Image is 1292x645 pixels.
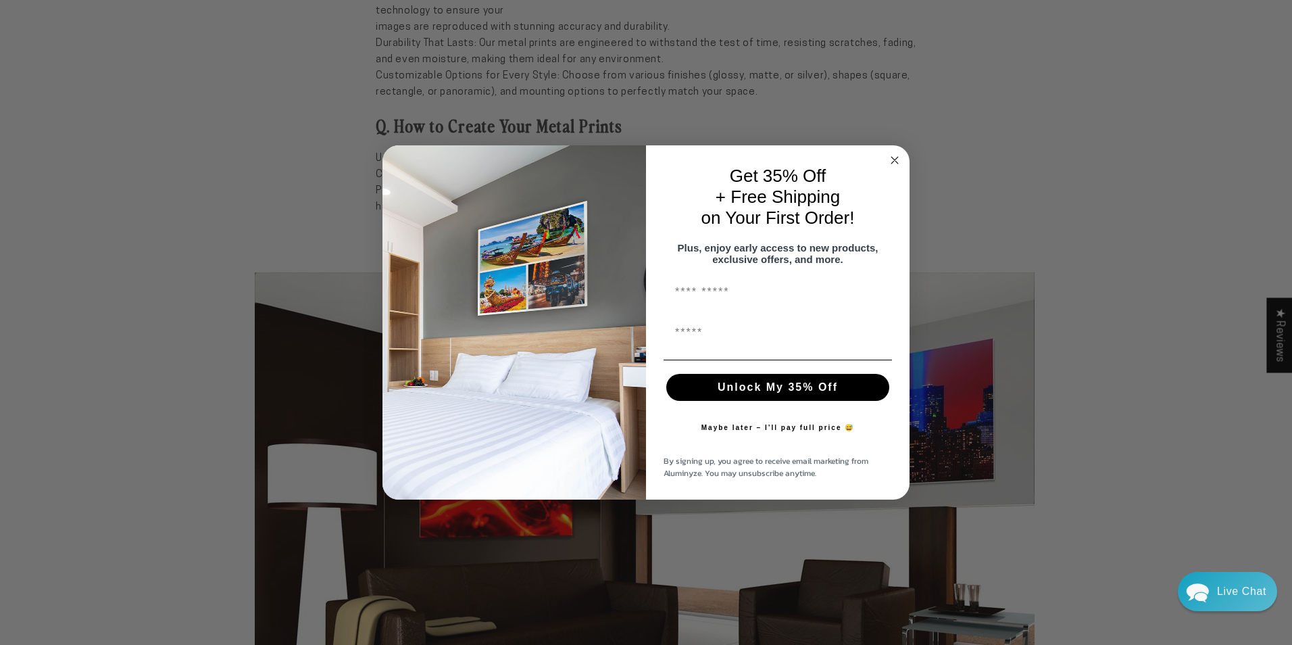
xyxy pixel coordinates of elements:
span: on Your First Order! [701,208,855,228]
div: Contact Us Directly [1217,572,1266,611]
div: Chat widget toggle [1178,572,1277,611]
span: By signing up, you agree to receive email marketing from Aluminyze. You may unsubscribe anytime. [664,455,868,479]
span: Plus, enjoy early access to new products, exclusive offers, and more. [678,242,878,265]
button: Maybe later – I’ll pay full price 😅 [695,414,862,441]
span: + Free Shipping [716,187,840,207]
button: Unlock My 35% Off [666,374,889,401]
button: Close dialog [887,152,903,168]
img: 728e4f65-7e6c-44e2-b7d1-0292a396982f.jpeg [382,145,646,500]
span: Get 35% Off [730,166,826,186]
